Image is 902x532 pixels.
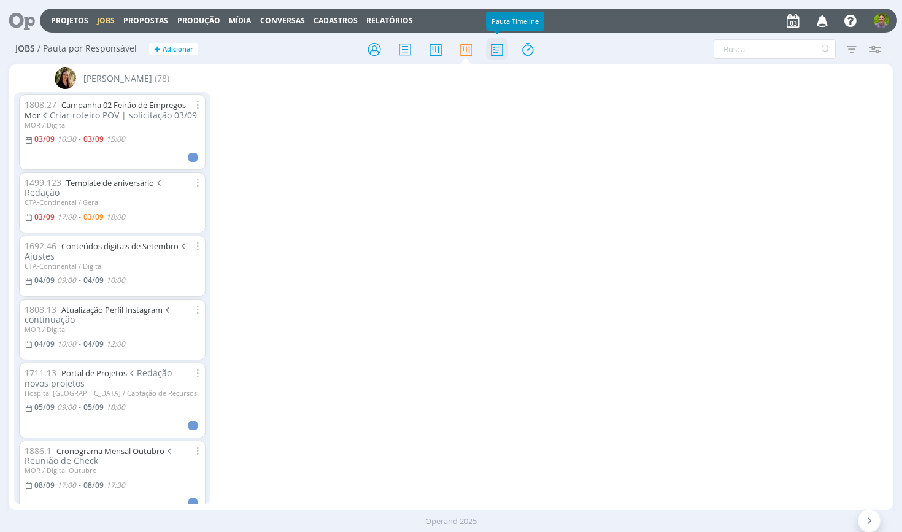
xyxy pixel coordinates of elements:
[61,241,179,252] a: Conteúdos digitais de Setembro
[66,177,154,188] a: Template de aniversário
[25,389,200,397] div: Hospital [GEOGRAPHIC_DATA] / Captação de Recursos
[34,275,55,285] : 04/09
[57,275,76,285] : 09:00
[47,16,92,26] button: Projetos
[106,402,125,412] : 18:00
[25,240,189,262] span: Ajustes
[34,402,55,412] : 05/09
[57,134,76,144] : 10:30
[25,445,52,457] span: 1886.1
[149,43,198,56] button: +Adicionar
[25,367,178,389] span: Redação - novos projetos
[155,72,169,85] span: (78)
[15,44,35,54] span: Jobs
[40,109,198,121] span: Criar roteiro POV | solicitação 03/09
[106,275,125,285] : 10:00
[106,134,125,144] : 15:00
[229,15,251,26] a: Mídia
[79,341,81,348] : -
[106,480,125,490] : 17:30
[37,44,137,54] span: / Pauta por Responsável
[79,404,81,411] : -
[260,15,305,26] a: Conversas
[25,240,56,252] span: 1692.46
[57,339,76,349] : 10:00
[25,99,186,121] a: Campanha 02 Feirão de Empregos Mor
[256,16,309,26] button: Conversas
[34,339,55,349] : 04/09
[79,214,81,221] : -
[51,15,88,26] a: Projetos
[25,177,164,199] span: Redação
[25,367,56,379] span: 1711.13
[163,45,193,53] span: Adicionar
[25,325,200,333] div: MOR / Digital
[25,121,200,129] div: MOR / Digital
[106,339,125,349] : 12:00
[154,43,160,56] span: +
[34,212,55,222] : 03/09
[366,15,413,26] a: Relatórios
[34,480,55,490] : 08/09
[57,480,76,490] : 17:00
[83,212,104,222] : 03/09
[61,368,127,379] a: Portal de Projetos
[25,177,61,188] span: 1499.123
[714,39,836,59] input: Busca
[174,16,224,26] button: Produção
[57,212,76,222] : 17:00
[79,277,81,284] : -
[225,16,255,26] button: Mídia
[310,16,361,26] button: Cadastros
[34,134,55,144] : 03/09
[57,402,76,412] : 09:00
[83,402,104,412] : 05/09
[314,15,358,26] span: Cadastros
[83,339,104,349] : 04/09
[83,480,104,490] : 08/09
[106,212,125,222] : 18:00
[83,275,104,285] : 04/09
[83,134,104,144] : 03/09
[79,482,81,489] : -
[79,136,81,143] : -
[120,16,172,26] button: Propostas
[486,12,544,31] div: Pauta Timeline
[363,16,417,26] button: Relatórios
[25,445,175,467] span: Reunião de Check
[55,67,76,89] img: C
[25,99,56,110] span: 1808.27
[83,72,152,85] span: [PERSON_NAME]
[25,466,200,474] div: MOR / Digital Outubro
[93,16,118,26] button: Jobs
[123,15,168,26] span: Propostas
[25,304,173,326] span: continuação
[25,262,200,270] div: CTA-Continental / Digital
[25,304,56,315] span: 1808.13
[873,10,890,31] button: T
[97,15,115,26] a: Jobs
[61,304,163,315] a: Atualização Perfil Instagram
[874,13,889,28] img: T
[56,445,164,457] a: Cronograma Mensal Outubro
[177,15,220,26] a: Produção
[25,198,200,206] div: CTA-Continental / Geral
